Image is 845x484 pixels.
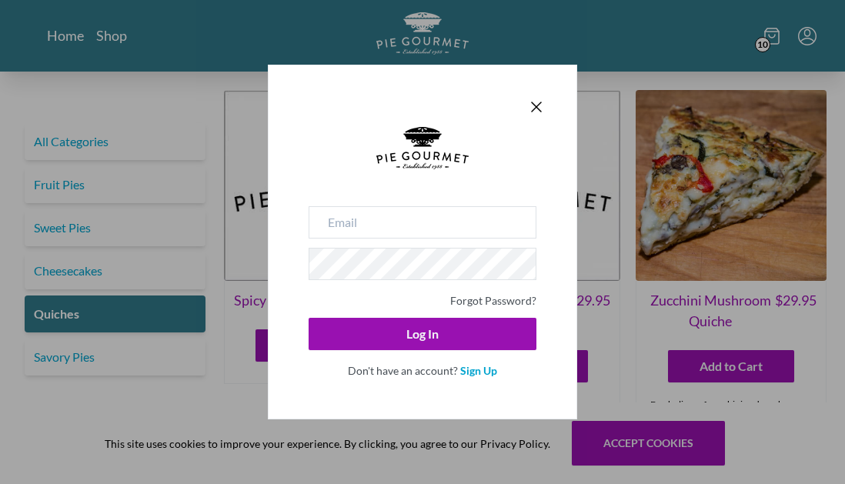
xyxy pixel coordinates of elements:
[309,318,536,350] button: Log In
[450,294,536,307] a: Forgot Password?
[460,364,497,377] a: Sign Up
[348,364,458,377] span: Don't have an account?
[527,98,546,116] button: Close panel
[309,206,536,239] input: Email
